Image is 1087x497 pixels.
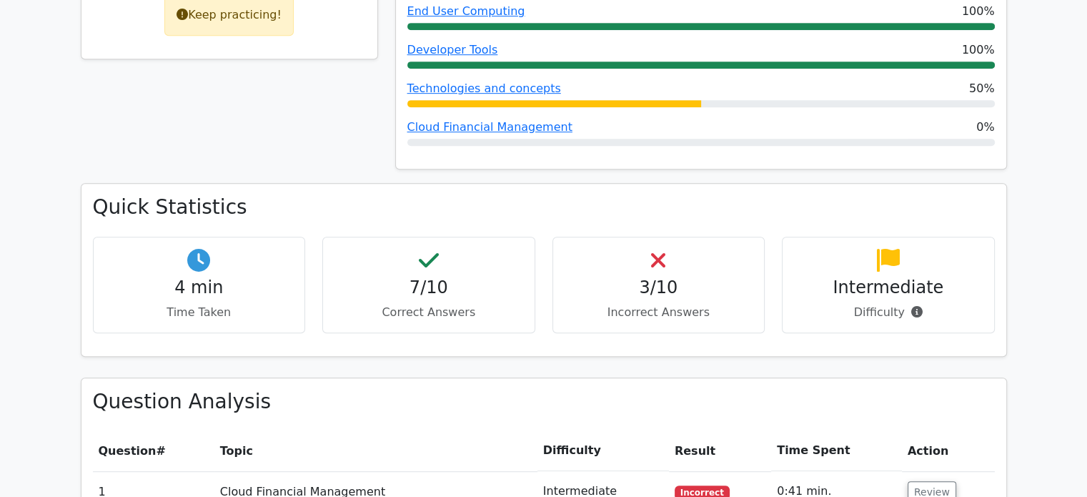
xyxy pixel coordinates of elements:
span: 50% [969,80,995,97]
span: 100% [962,41,995,59]
a: End User Computing [407,4,525,18]
th: # [93,430,214,471]
a: Cloud Financial Management [407,120,572,134]
span: Question [99,444,157,458]
p: Time Taken [105,304,294,321]
h3: Quick Statistics [93,195,995,220]
th: Topic [214,430,537,471]
th: Action [902,430,995,471]
p: Difficulty [794,304,983,321]
h4: 3/10 [565,277,753,298]
span: 100% [962,3,995,20]
span: 0% [976,119,994,136]
th: Time Spent [771,430,902,471]
h4: 4 min [105,277,294,298]
h4: 7/10 [334,277,523,298]
p: Incorrect Answers [565,304,753,321]
h4: Intermediate [794,277,983,298]
th: Result [669,430,771,471]
h3: Question Analysis [93,390,995,414]
p: Correct Answers [334,304,523,321]
th: Difficulty [537,430,669,471]
a: Developer Tools [407,43,498,56]
a: Technologies and concepts [407,82,561,95]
